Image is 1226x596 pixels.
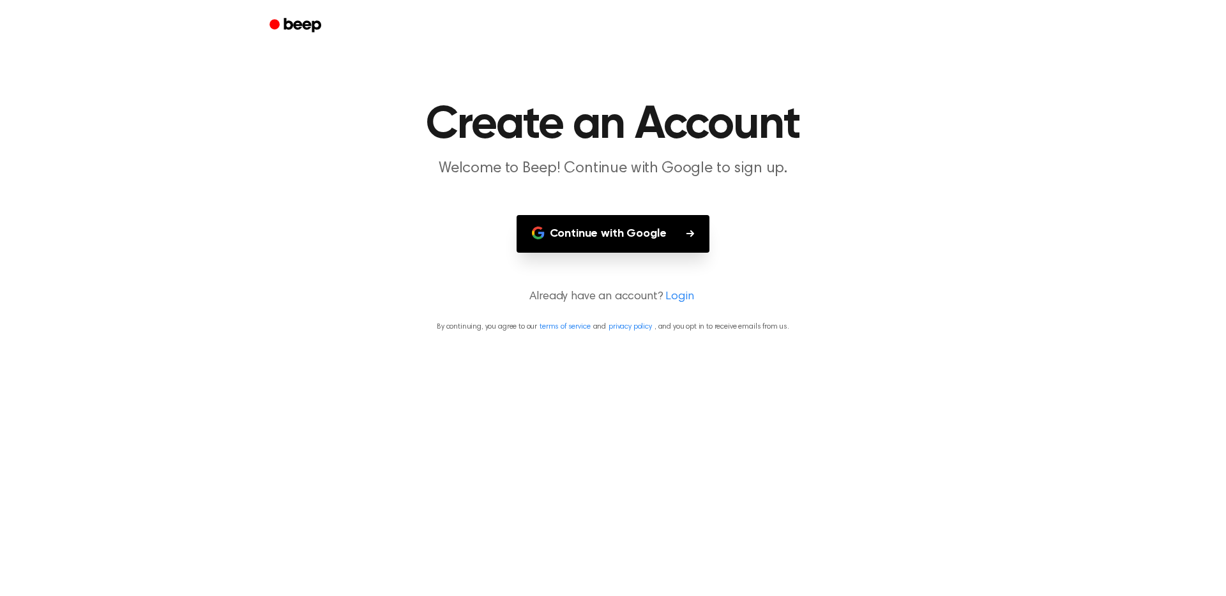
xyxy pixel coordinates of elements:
[286,102,940,148] h1: Create an Account
[15,321,1211,332] p: By continuing, you agree to our and , and you opt in to receive emails from us.
[540,323,590,331] a: terms of service
[609,323,652,331] a: privacy policy
[15,288,1211,306] p: Already have an account?
[517,215,710,253] button: Continue with Google
[261,13,333,38] a: Beep
[368,158,858,179] p: Welcome to Beep! Continue with Google to sign up.
[665,288,693,306] a: Login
